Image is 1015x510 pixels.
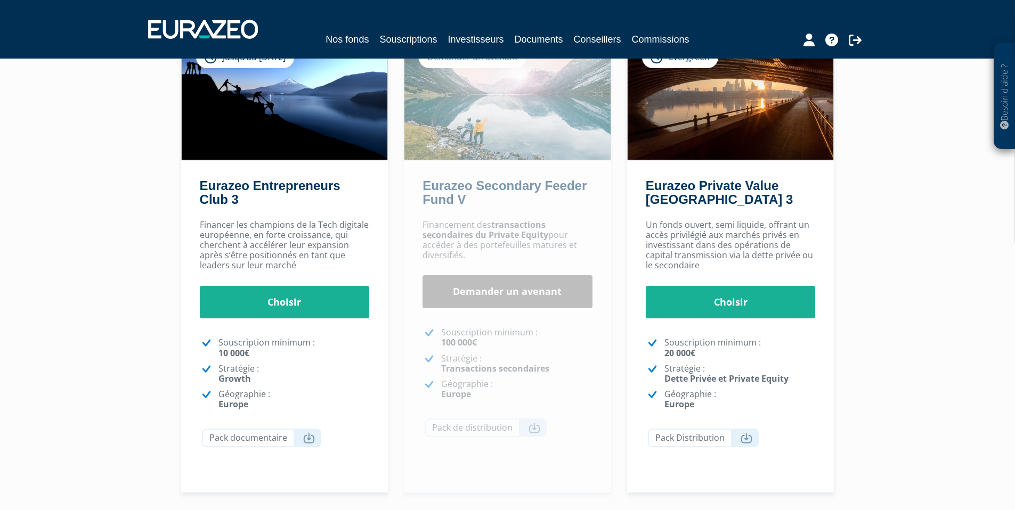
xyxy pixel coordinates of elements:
[148,20,258,39] img: 1732889491-logotype_eurazeo_blanc_rvb.png
[326,32,369,48] a: Nos fonds
[646,220,816,271] p: Un fonds ouvert, semi liquide, offrant un accès privilégié aux marchés privés en investissant dan...
[664,364,816,384] p: Stratégie :
[646,286,816,319] a: Choisir
[218,364,370,384] p: Stratégie :
[998,48,1011,144] p: Besoin d'aide ?
[218,347,249,359] strong: 10 000€
[646,178,793,207] a: Eurazeo Private Value [GEOGRAPHIC_DATA] 3
[200,286,370,319] a: Choisir
[200,220,370,271] p: Financer les champions de la Tech digitale européenne, en forte croissance, qui cherchent à accél...
[404,35,611,160] img: Eurazeo Secondary Feeder Fund V
[664,398,694,410] strong: Europe
[648,429,759,447] a: Pack Distribution
[441,327,592,348] p: Souscription minimum :
[425,418,547,437] a: Pack de distribution
[664,373,789,384] strong: Dette Privée et Private Equity
[200,178,340,207] a: Eurazeo Entrepreneurs Club 3
[218,398,248,410] strong: Europe
[423,220,592,261] p: Financement des pour accéder à des portefeuilles matures et diversifiés.
[664,347,695,359] strong: 20 000€
[218,373,251,384] strong: Growth
[664,389,816,409] p: Géographie :
[379,32,437,47] a: Souscriptions
[515,32,563,47] a: Documents
[218,389,370,409] p: Géographie :
[441,336,477,348] strong: 100 000€
[423,275,592,308] a: Demander un avenant
[441,379,592,399] p: Géographie :
[182,35,388,160] img: Eurazeo Entrepreneurs Club 3
[628,35,834,160] img: Eurazeo Private Value Europe 3
[448,32,504,47] a: Investisseurs
[574,32,621,47] a: Conseillers
[423,219,548,241] strong: transactions secondaires du Private Equity
[218,338,370,358] p: Souscription minimum :
[202,429,321,447] a: Pack documentaire
[664,338,816,358] p: Souscription minimum :
[632,32,689,47] a: Commissions
[441,363,549,374] strong: Transactions secondaires
[441,353,592,374] p: Stratégie :
[423,178,587,207] a: Eurazeo Secondary Feeder Fund V
[441,388,471,400] strong: Europe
